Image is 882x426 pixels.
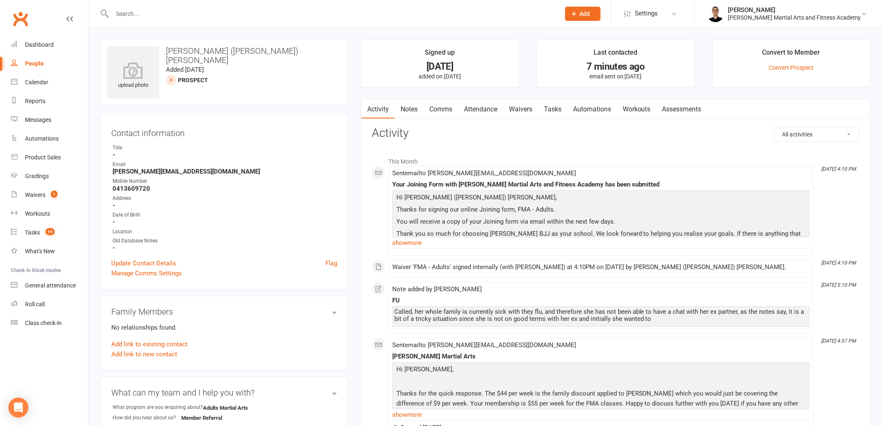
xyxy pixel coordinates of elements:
div: Messages [25,116,51,123]
h3: Activity [372,127,859,140]
a: Manage Comms Settings [111,268,182,278]
p: added on [DATE] [369,73,511,80]
a: Tasks 19 [11,223,88,242]
input: Search... [110,8,554,20]
div: Title [113,144,337,152]
h3: What can my team and I help you with? [111,388,337,397]
span: Sent email to [PERSON_NAME][EMAIL_ADDRESS][DOMAIN_NAME] [392,169,576,177]
h3: Contact information [111,125,337,138]
a: Assessments [656,100,707,119]
div: Mobile Number [113,177,337,185]
a: Comms [423,100,458,119]
div: Tasks [25,229,40,236]
span: Settings [635,4,658,23]
a: Workouts [11,204,88,223]
div: Email [113,161,337,169]
div: Automations [25,135,59,142]
a: Flag [326,258,337,268]
li: This Month [372,153,859,166]
a: Waivers [503,100,538,119]
span: 19 [45,228,55,235]
strong: - [113,202,337,209]
a: Attendance [458,100,503,119]
h3: [PERSON_NAME] ([PERSON_NAME]) [PERSON_NAME] [107,46,341,65]
a: Gradings [11,167,88,186]
snap: prospect [178,77,208,83]
div: Product Sales [25,154,61,161]
div: Open Intercom Messenger [8,398,28,418]
div: Roll call [25,301,45,308]
div: [DATE] [369,62,511,71]
span: 1 [51,191,58,198]
div: Your Joining Form with [PERSON_NAME] Martial Arts and Fitness Academy has been submitted [392,181,810,188]
div: Class check-in [25,320,62,326]
div: upload photo [107,62,159,90]
a: Class kiosk mode [11,314,88,333]
a: Tasks [538,100,567,119]
strong: - [113,218,337,226]
a: Notes [395,100,423,119]
h3: Family Members [111,307,337,316]
strong: - [113,244,337,252]
a: Update Contact Details [111,258,176,268]
div: FU [392,297,810,304]
div: Gradings [25,173,49,179]
div: Waivers [25,192,45,198]
span: Sent email to [PERSON_NAME][EMAIL_ADDRESS][DOMAIN_NAME] [392,341,576,349]
i: [DATE] 4:10 PM [822,166,856,172]
p: No relationships found. [111,323,337,333]
a: Activity [361,100,395,119]
a: Reports [11,92,88,111]
a: Messages [11,111,88,129]
div: Workouts [25,210,50,217]
strong: - [113,151,337,159]
div: Calendar [25,79,48,86]
a: Add link to new contact [111,349,177,359]
a: Convert Prospect [769,64,814,71]
div: Waiver 'FMA - Adults' signed internally (with [PERSON_NAME]) at 4:10PM on [DATE] by [PERSON_NAME]... [392,264,810,271]
span: Add [580,10,590,17]
a: Product Sales [11,148,88,167]
time: Added [DATE] [166,66,204,73]
a: Waivers 1 [11,186,88,204]
div: Old Database Notes [113,237,337,245]
a: show more [392,237,810,249]
a: Clubworx [10,8,31,29]
button: Add [565,7,601,21]
p: Thanks for the quick response. The $44 per week is the family discount applied to [PERSON_NAME] w... [394,388,808,421]
div: Address [113,194,337,202]
div: Location [113,228,337,236]
div: What program are you enquiring about? [113,403,203,411]
div: Signed up [425,47,455,62]
p: You will receive a copy of your Joining form via email within the next few days. [394,217,808,229]
a: Add link to existing contact [111,339,188,349]
strong: Member Referral [181,415,229,421]
div: [PERSON_NAME] Martial Arts [392,353,810,360]
a: Automations [11,129,88,148]
a: Roll call [11,295,88,314]
div: Convert to Member [762,47,820,62]
div: Reports [25,98,45,104]
a: Dashboard [11,35,88,54]
i: [DATE] 4:57 PM [822,338,856,344]
strong: Adults Martial Arts [203,405,251,411]
strong: 0413609720 [113,185,337,192]
img: thumb_image1729140307.png [707,5,724,22]
div: People [25,60,44,67]
strong: [PERSON_NAME][EMAIL_ADDRESS][DOMAIN_NAME] [113,168,337,175]
a: People [11,54,88,73]
i: [DATE] 4:10 PM [822,260,856,266]
p: Hi [PERSON_NAME] ([PERSON_NAME]) [PERSON_NAME], [394,192,808,204]
div: Dashboard [25,41,54,48]
a: show more [392,409,810,421]
a: Calendar [11,73,88,92]
p: Hi [PERSON_NAME], [394,364,808,376]
p: Thanks for signing our online Joining form, FMA - Adults. [394,204,808,217]
a: Automations [567,100,617,119]
div: How did you hear about us? [113,414,181,422]
a: What's New [11,242,88,261]
div: Called, her whole family is currently sick with they flu, and therefore she has not been able to ... [394,308,808,323]
div: [PERSON_NAME] Martial Arts and Fitness Academy [728,14,861,21]
div: 7 minutes ago [545,62,687,71]
a: General attendance kiosk mode [11,276,88,295]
